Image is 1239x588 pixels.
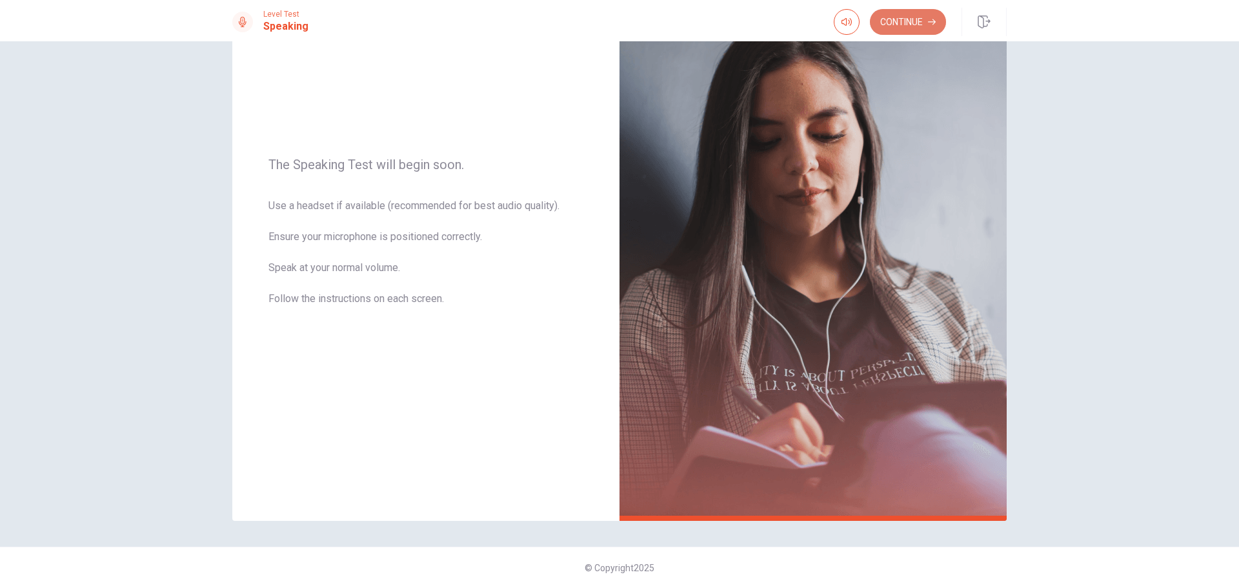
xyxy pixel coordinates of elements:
button: Continue [870,9,946,35]
span: The Speaking Test will begin soon. [268,157,583,172]
h1: Speaking [263,19,308,34]
span: © Copyright 2025 [585,563,654,573]
span: Use a headset if available (recommended for best audio quality). Ensure your microphone is positi... [268,198,583,322]
span: Level Test [263,10,308,19]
